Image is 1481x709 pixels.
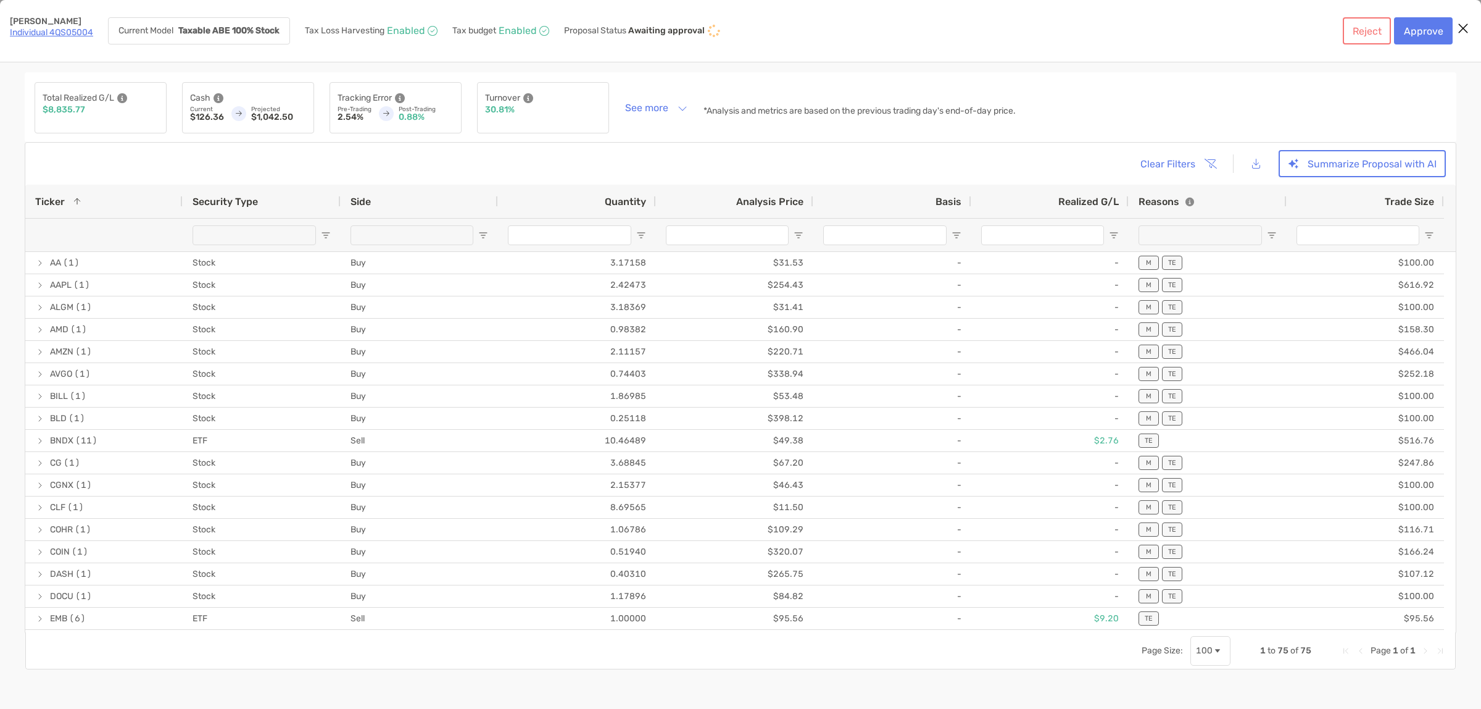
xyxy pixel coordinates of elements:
p: M [1146,259,1151,267]
div: Stock [183,252,341,274]
p: TE [1168,526,1176,534]
p: TE [1168,548,1176,556]
span: Page [1371,645,1391,656]
span: (1) [75,519,91,540]
div: 8.69565 [498,497,656,518]
div: 3.17158 [498,252,656,274]
div: - [813,385,971,407]
p: TE [1168,370,1176,378]
div: Buy [341,296,498,318]
p: TE [1168,481,1176,489]
p: 2.54% [338,113,371,122]
div: $166.24 [1287,541,1444,563]
div: - [971,541,1129,563]
span: 75 [1277,645,1288,656]
div: - [813,363,971,385]
div: $53.48 [656,385,813,407]
span: Realized G/L [1058,196,1119,208]
p: M [1146,281,1151,289]
div: $2.76 [971,430,1129,451]
p: M [1146,570,1151,578]
span: (11) [75,430,97,451]
p: TE [1168,570,1176,578]
button: Open Filter Menu [1109,230,1119,240]
div: - [971,497,1129,518]
span: Side [351,196,371,208]
div: - [813,452,971,474]
div: 2.11157 [498,341,656,363]
div: - [971,563,1129,585]
div: Stock [183,497,341,518]
div: $100.00 [1287,585,1444,607]
div: $95.56 [656,608,813,629]
div: Last Page [1435,646,1445,656]
input: Basis Filter Input [823,225,947,245]
div: - [813,630,971,652]
span: ENTG [50,631,72,651]
p: TE [1168,392,1176,400]
span: BNDX [50,430,73,451]
div: Stock [183,319,341,340]
p: Turnover [485,90,520,106]
div: - [971,363,1129,385]
div: $100.00 [1287,385,1444,407]
p: TE [1145,615,1153,623]
div: - [971,585,1129,607]
div: 3.68845 [498,452,656,474]
p: Tracking Error [338,90,392,106]
div: $11.50 [656,497,813,518]
span: AMZN [50,342,73,362]
div: Sell [341,430,498,451]
p: M [1146,325,1151,334]
div: $100.00 [1287,252,1444,274]
div: Stock [183,408,341,429]
span: (1) [74,364,91,384]
div: $116.71 [1287,519,1444,540]
div: Stock [183,452,341,474]
div: First Page [1341,646,1351,656]
p: Tax budget [452,27,496,35]
input: Analysis Price Filter Input [666,225,789,245]
div: $616.92 [1287,274,1444,296]
div: $516.76 [1287,430,1444,451]
button: Clear Filters [1130,150,1224,177]
span: (1) [70,319,87,340]
div: Buy [341,385,498,407]
div: 100 [1196,645,1213,656]
div: Buy [341,363,498,385]
p: M [1146,303,1151,311]
span: AAPL [50,275,72,295]
p: M [1146,592,1151,600]
p: TE [1168,303,1176,311]
div: - [813,519,971,540]
p: Cash [190,90,210,106]
div: Stock [183,541,341,563]
span: COIN [50,542,70,562]
div: Stock [183,474,341,496]
div: - [971,319,1129,340]
div: $320.07 [656,541,813,563]
p: TE [1168,459,1176,467]
div: Buy [341,563,498,585]
button: Open Filter Menu [321,230,331,240]
div: ETF [183,430,341,451]
p: $8,835.77 [43,106,85,114]
span: (1) [67,497,84,518]
div: Stock [183,563,341,585]
button: Open Filter Menu [1424,230,1434,240]
p: M [1146,348,1151,356]
div: 3.18369 [498,296,656,318]
input: Trade Size Filter Input [1296,225,1419,245]
div: Buy [341,274,498,296]
div: Reasons [1139,196,1194,208]
div: $46.43 [656,474,813,496]
p: TE [1168,592,1176,600]
div: $254.43 [656,274,813,296]
p: M [1146,414,1151,422]
div: $100.00 [1287,296,1444,318]
div: Previous Page [1356,646,1366,656]
div: $49.38 [656,430,813,451]
div: $466.04 [1287,341,1444,363]
span: (1) [63,253,80,273]
div: - [971,296,1129,318]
